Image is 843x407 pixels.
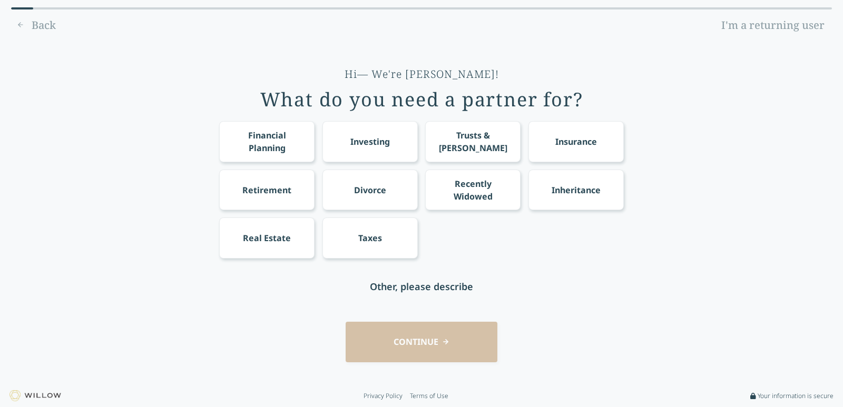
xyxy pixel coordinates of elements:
a: I'm a returning user [714,17,832,34]
div: Retirement [242,184,291,196]
div: Real Estate [243,232,291,244]
div: Divorce [354,184,386,196]
div: Financial Planning [229,129,305,154]
div: What do you need a partner for? [260,89,583,110]
a: Terms of Use [410,392,448,400]
a: Privacy Policy [364,392,403,400]
div: Taxes [358,232,382,244]
div: Investing [350,135,390,148]
span: Your information is secure [758,392,834,400]
div: Trusts & [PERSON_NAME] [435,129,511,154]
div: Hi— We're [PERSON_NAME]! [345,67,499,82]
img: Willow logo [9,390,61,401]
div: Inheritance [552,184,601,196]
div: 0% complete [11,7,33,9]
div: Other, please describe [370,279,473,294]
div: Insurance [555,135,597,148]
div: Recently Widowed [435,177,511,203]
